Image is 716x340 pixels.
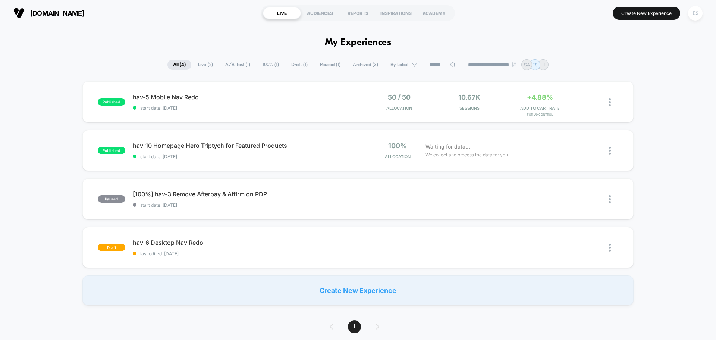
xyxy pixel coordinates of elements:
span: Paused ( 1 ) [314,60,346,70]
span: hav-5 Mobile Nav Redo [133,93,358,101]
button: ES [686,6,705,21]
span: 50 / 50 [388,93,411,101]
span: Draft ( 1 ) [286,60,313,70]
div: REPORTS [339,7,377,19]
span: for v0 control [506,113,573,116]
span: start date: [DATE] [133,154,358,159]
img: close [609,98,611,106]
div: ES [688,6,703,21]
span: Waiting for data... [425,143,470,151]
img: Visually logo [13,7,25,19]
span: ADD TO CART RATE [506,106,573,111]
span: start date: [DATE] [133,105,358,111]
span: Sessions [436,106,503,111]
h1: My Experiences [325,37,392,48]
img: close [609,244,611,252]
p: ES [532,62,538,68]
span: paused [98,195,125,203]
div: Create New Experience [82,275,634,305]
span: Live ( 2 ) [192,60,219,70]
span: Allocation [386,106,412,111]
p: SA [524,62,530,68]
div: INSPIRATIONS [377,7,415,19]
img: close [609,147,611,155]
span: We collect and process the data for you [425,151,508,158]
span: Archived ( 3 ) [347,60,384,70]
span: 100% [388,142,407,150]
img: close [609,195,611,203]
div: ACADEMY [415,7,453,19]
span: [100%] hav-3 Remove Afterpay & Affirm on PDP [133,190,358,198]
span: 1 [348,320,361,333]
div: AUDIENCES [301,7,339,19]
img: end [512,62,516,67]
span: 100% ( 1 ) [257,60,285,70]
span: A/B Test ( 1 ) [220,60,256,70]
span: +4.88% [527,93,553,101]
span: hav-10 Homepage Hero Triptych for Featured Products [133,142,358,149]
span: last edited: [DATE] [133,251,358,256]
span: 10.67k [458,93,480,101]
span: All ( 4 ) [167,60,191,70]
button: [DOMAIN_NAME] [11,7,87,19]
span: draft [98,244,125,251]
p: HL [540,62,546,68]
div: LIVE [263,7,301,19]
span: Allocation [385,154,411,159]
span: hav-6 Desktop Nav Redo [133,239,358,246]
button: Create New Experience [613,7,680,20]
span: start date: [DATE] [133,202,358,208]
span: published [98,147,125,154]
span: [DOMAIN_NAME] [30,9,84,17]
span: published [98,98,125,106]
span: By Label [390,62,408,68]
